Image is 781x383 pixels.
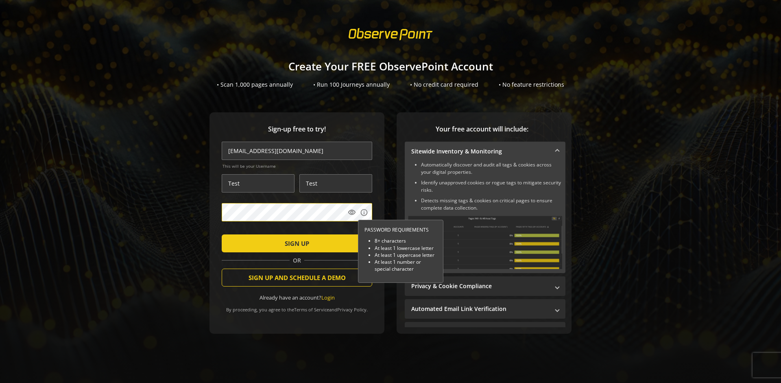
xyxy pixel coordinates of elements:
mat-icon: visibility [348,208,356,217]
span: SIGN UP [285,236,309,251]
div: • No feature restrictions [499,81,564,89]
li: 8+ characters [375,237,437,244]
a: Terms of Service [294,306,329,313]
mat-expansion-panel-header: Automated Email Link Verification [405,299,565,319]
input: Email Address (name@work-email.com) * [222,142,372,160]
span: OR [290,256,304,265]
mat-panel-title: Automated Email Link Verification [411,305,549,313]
span: Sign-up free to try! [222,125,372,134]
input: First Name * [222,174,295,193]
mat-expansion-panel-header: Sitewide Inventory & Monitoring [405,142,565,161]
div: By proceeding, you agree to the and . [222,301,372,313]
button: SIGN UP AND SCHEDULE A DEMO [222,269,372,287]
li: At least 1 uppercase letter [375,252,437,258]
a: Privacy Policy [337,306,367,313]
div: Sitewide Inventory & Monitoring [405,161,565,273]
div: Already have an account? [222,294,372,302]
div: • Scan 1,000 pages annually [217,81,293,89]
li: Automatically discover and audit all tags & cookies across your digital properties. [421,161,562,176]
span: This will be your Username [223,163,372,169]
mat-icon: info [360,208,368,217]
div: • Run 100 Journeys annually [313,81,390,89]
li: At least 1 lowercase letter [375,245,437,252]
a: Login [321,294,335,301]
mat-expansion-panel-header: Privacy & Cookie Compliance [405,276,565,296]
li: Detects missing tags & cookies on critical pages to ensure complete data collection. [421,197,562,212]
li: At least 1 number or special character [375,258,437,272]
span: SIGN UP AND SCHEDULE A DEMO [249,270,346,285]
span: Your free account will include: [405,125,559,134]
button: SIGN UP [222,234,372,252]
mat-panel-title: Privacy & Cookie Compliance [411,282,549,290]
img: Sitewide Inventory & Monitoring [408,216,562,269]
mat-panel-title: Sitewide Inventory & Monitoring [411,147,549,155]
div: PASSWORD REQUIREMENTS [364,226,437,233]
div: • No credit card required [410,81,478,89]
input: Last Name * [299,174,372,193]
mat-expansion-panel-header: Performance Monitoring with Web Vitals [405,322,565,341]
li: Identify unapproved cookies or rogue tags to mitigate security risks. [421,179,562,194]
